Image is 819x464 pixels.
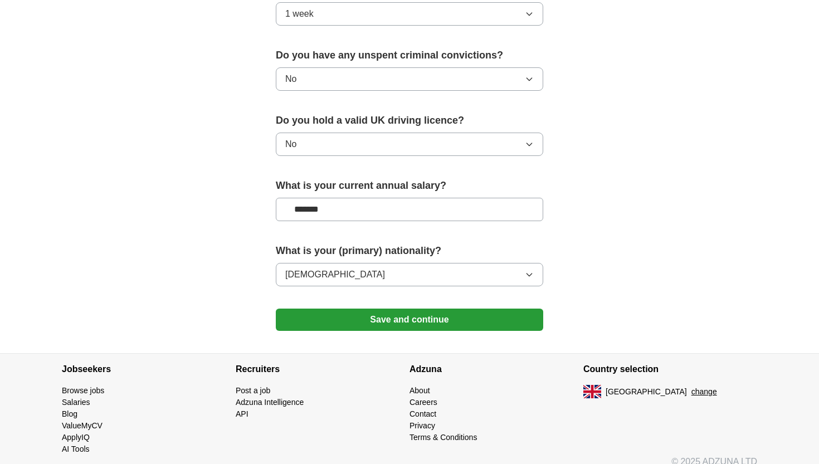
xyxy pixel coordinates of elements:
button: [DEMOGRAPHIC_DATA] [276,263,543,286]
span: No [285,72,296,86]
a: Blog [62,409,77,418]
a: Terms & Conditions [409,433,477,442]
label: What is your (primary) nationality? [276,243,543,258]
a: Careers [409,398,437,407]
span: No [285,138,296,151]
label: Do you have any unspent criminal convictions? [276,48,543,63]
button: No [276,67,543,91]
span: 1 week [285,7,314,21]
a: Browse jobs [62,386,104,395]
button: 1 week [276,2,543,26]
button: No [276,133,543,156]
a: AI Tools [62,445,90,453]
a: API [236,409,248,418]
a: Adzuna Intelligence [236,398,304,407]
a: ValueMyCV [62,421,103,430]
span: [DEMOGRAPHIC_DATA] [285,268,385,281]
a: Privacy [409,421,435,430]
button: Save and continue [276,309,543,331]
a: Contact [409,409,436,418]
h4: Country selection [583,354,757,385]
label: What is your current annual salary? [276,178,543,193]
a: Salaries [62,398,90,407]
a: About [409,386,430,395]
a: Post a job [236,386,270,395]
img: UK flag [583,385,601,398]
label: Do you hold a valid UK driving licence? [276,113,543,128]
a: ApplyIQ [62,433,90,442]
span: [GEOGRAPHIC_DATA] [606,386,687,398]
button: change [691,386,717,398]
